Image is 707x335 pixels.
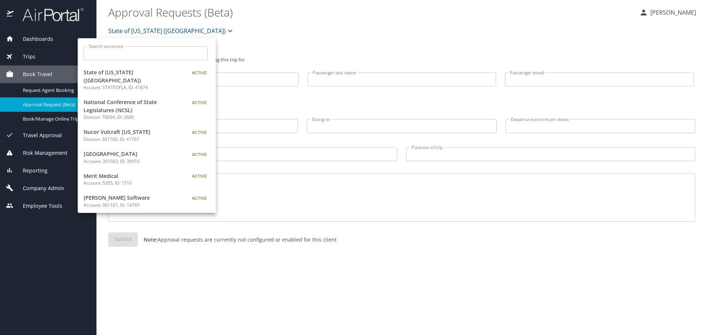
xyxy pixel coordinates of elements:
[84,136,176,143] p: Division: 301760, ID: 41707
[84,202,176,209] p: Account: 001101, ID: 14765
[84,150,176,158] span: [GEOGRAPHIC_DATA]
[78,168,216,190] a: Merit MedicalAccount: 5355, ID: 1510
[78,95,216,124] a: National Conference of State Legislatures (NCSL)Division: 70004, ID: 2680
[84,128,176,136] span: Nucor Vulcraft [US_STATE]
[84,68,176,84] span: State of [US_STATE] ([GEOGRAPHIC_DATA])
[84,180,176,186] p: Account: 5355, ID: 1510
[84,158,176,165] p: Account: 301563, ID: 39910
[78,124,216,146] a: Nucor Vulcraft [US_STATE]Division: 301760, ID: 41707
[78,146,216,168] a: [GEOGRAPHIC_DATA]Account: 301563, ID: 39910
[84,98,176,114] span: National Conference of State Legislatures (NCSL)
[84,84,176,91] p: Account: STATEOFLA, ID: 41874
[78,65,216,95] a: State of [US_STATE] ([GEOGRAPHIC_DATA])Account: STATEOFLA, ID: 41874
[84,114,176,121] p: Division: 70004, ID: 2680
[84,172,176,180] span: Merit Medical
[84,194,176,202] span: [PERSON_NAME] Software
[78,190,216,212] a: [PERSON_NAME] SoftwareAccount: 001101, ID: 14765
